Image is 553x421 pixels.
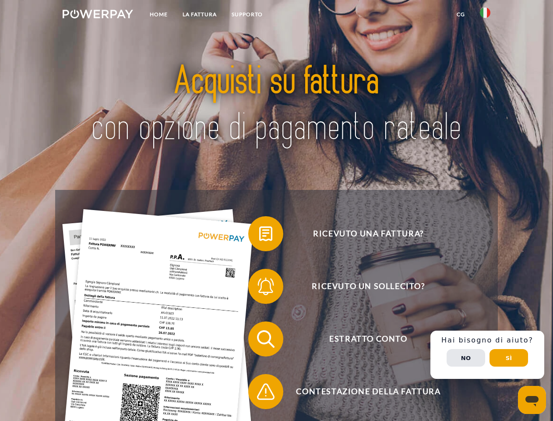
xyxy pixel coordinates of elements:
iframe: Pulsante per aprire la finestra di messaggistica [518,386,546,414]
div: Schnellhilfe [430,331,544,379]
button: Ricevuto una fattura? [248,216,476,251]
button: No [447,349,485,367]
img: logo-powerpay-white.svg [63,10,133,18]
img: qb_warning.svg [255,381,277,403]
span: Ricevuto una fattura? [261,216,476,251]
img: it [480,7,490,18]
h3: Hai bisogno di aiuto? [436,336,539,345]
span: Ricevuto un sollecito? [261,269,476,304]
img: qb_search.svg [255,328,277,350]
span: Contestazione della fattura [261,374,476,409]
button: Sì [490,349,528,367]
a: Supporto [224,7,270,22]
a: Home [142,7,175,22]
span: Estratto conto [261,321,476,357]
a: LA FATTURA [175,7,224,22]
img: qb_bill.svg [255,223,277,245]
button: Contestazione della fattura [248,374,476,409]
button: Estratto conto [248,321,476,357]
a: CG [449,7,472,22]
img: title-powerpay_it.svg [84,42,469,168]
img: qb_bell.svg [255,275,277,297]
button: Ricevuto un sollecito? [248,269,476,304]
